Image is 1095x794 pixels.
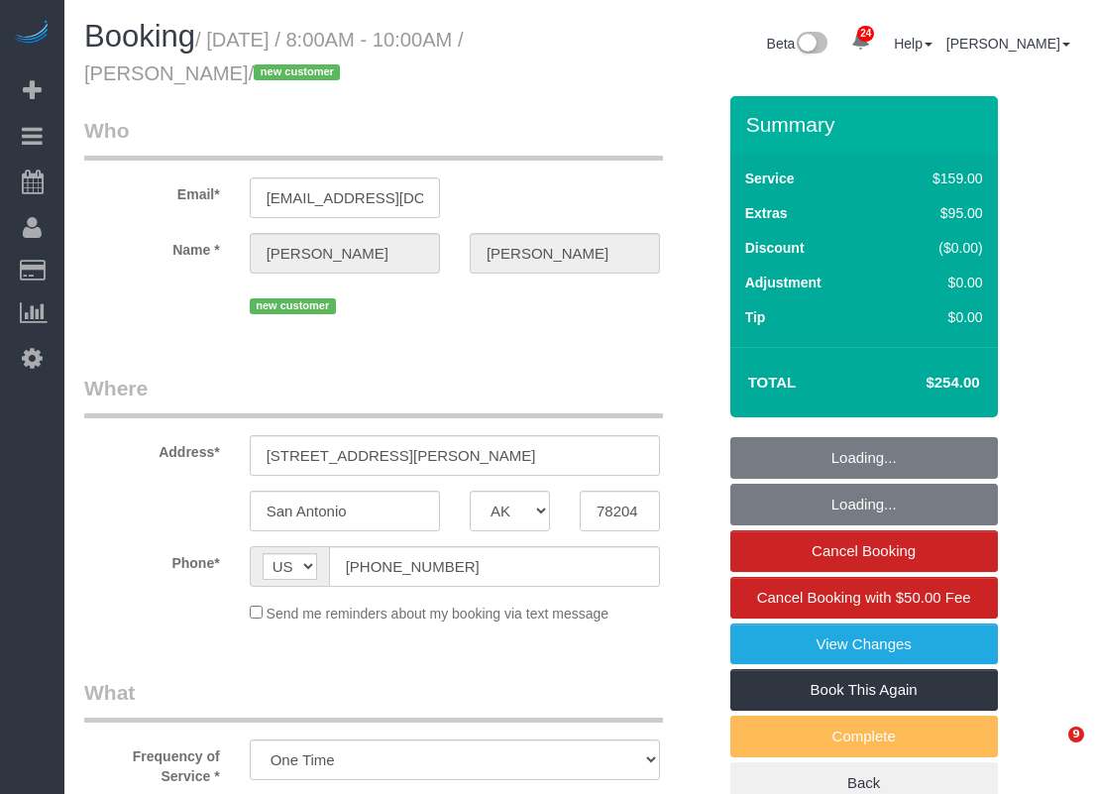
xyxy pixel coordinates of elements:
[745,307,766,327] label: Tip
[891,273,983,292] div: $0.00
[745,203,788,223] label: Extras
[745,169,795,188] label: Service
[580,491,660,531] input: Zip Code*
[891,307,983,327] div: $0.00
[250,491,440,531] input: City*
[730,577,998,619] a: Cancel Booking with $50.00 Fee
[891,169,983,188] div: $159.00
[12,20,52,48] img: Automaid Logo
[84,678,663,723] legend: What
[746,113,988,136] h3: Summary
[84,374,663,418] legend: Where
[470,233,660,274] input: Last Name*
[249,62,347,84] span: /
[745,238,805,258] label: Discount
[795,32,827,57] img: New interface
[69,739,235,786] label: Frequency of Service *
[894,36,932,52] a: Help
[891,203,983,223] div: $95.00
[767,36,828,52] a: Beta
[250,298,336,314] span: new customer
[250,177,440,218] input: Email*
[84,116,663,161] legend: Who
[866,375,979,392] h4: $254.00
[329,546,660,587] input: Phone*
[946,36,1070,52] a: [PERSON_NAME]
[69,177,235,204] label: Email*
[748,374,797,391] strong: Total
[891,238,983,258] div: ($0.00)
[250,233,440,274] input: First Name*
[254,64,340,80] span: new customer
[841,20,880,63] a: 24
[757,589,971,606] span: Cancel Booking with $50.00 Fee
[730,530,998,572] a: Cancel Booking
[1068,727,1084,742] span: 9
[857,26,874,42] span: 24
[1028,727,1075,774] iframe: Intercom live chat
[84,29,464,84] small: / [DATE] / 8:00AM - 10:00AM / [PERSON_NAME]
[69,233,235,260] label: Name *
[84,19,195,54] span: Booking
[267,606,609,622] span: Send me reminders about my booking via text message
[69,546,235,573] label: Phone*
[745,273,821,292] label: Adjustment
[69,435,235,462] label: Address*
